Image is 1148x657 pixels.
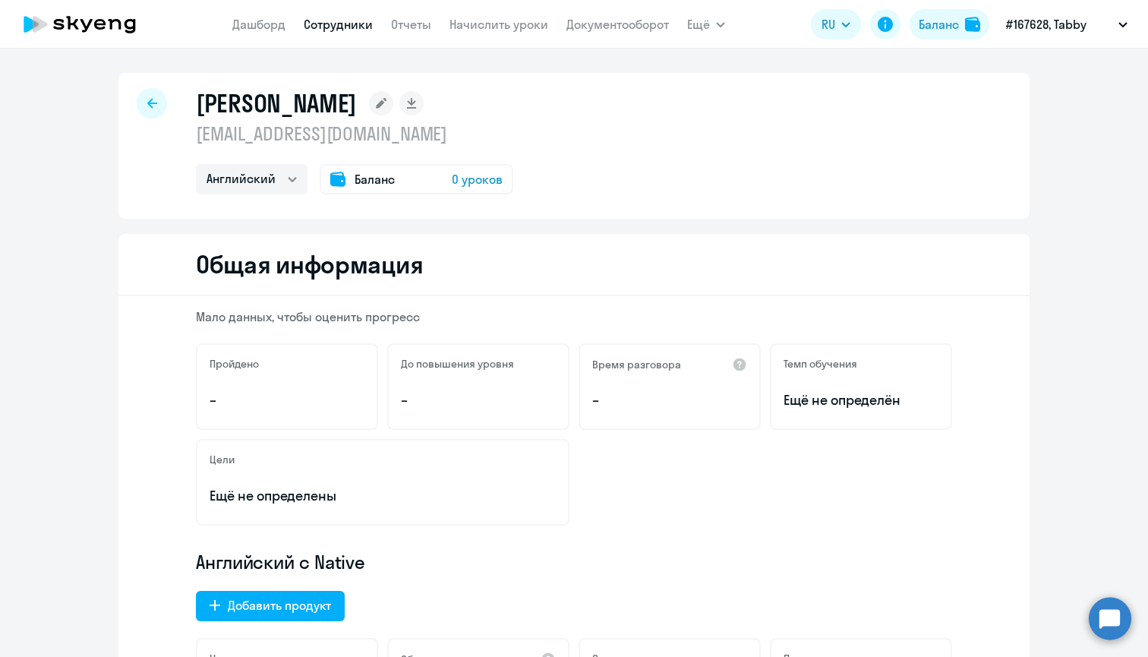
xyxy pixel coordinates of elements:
p: Мало данных, чтобы оценить прогресс [196,308,952,325]
button: RU [811,9,861,39]
div: Баланс [919,15,959,33]
a: Отчеты [391,17,431,32]
h5: Цели [210,453,235,466]
div: Добавить продукт [228,596,331,614]
button: Ещё [687,9,725,39]
h1: [PERSON_NAME] [196,88,357,118]
span: Ещё [687,15,710,33]
h5: Пройдено [210,357,259,371]
button: Добавить продукт [196,591,345,621]
a: Сотрудники [304,17,373,32]
h5: Время разговора [592,358,681,371]
span: 0 уроков [452,170,503,188]
p: [EMAIL_ADDRESS][DOMAIN_NAME] [196,122,513,146]
a: Начислить уроки [449,17,548,32]
h5: Темп обучения [784,357,857,371]
button: Балансbalance [910,9,989,39]
span: Баланс [355,170,395,188]
p: #167628, Tabby [1006,15,1086,33]
p: – [592,390,747,410]
h5: До повышения уровня [401,357,514,371]
p: – [210,390,364,410]
span: RU [822,15,835,33]
img: balance [965,17,980,32]
p: – [401,390,556,410]
span: Ещё не определён [784,390,938,410]
p: Ещё не определены [210,486,556,506]
h2: Общая информация [196,249,423,280]
button: #167628, Tabby [998,6,1135,43]
span: Английский с Native [196,550,365,574]
a: Дашборд [232,17,285,32]
a: Документооборот [566,17,669,32]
